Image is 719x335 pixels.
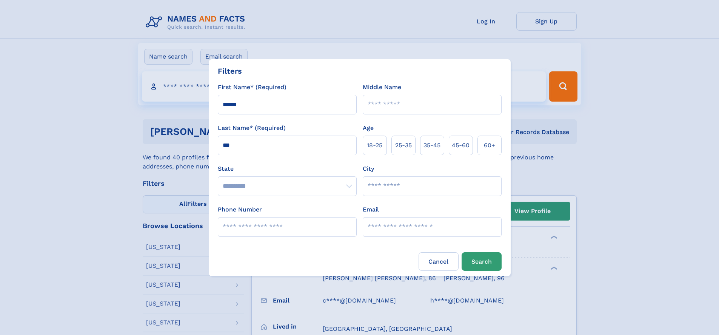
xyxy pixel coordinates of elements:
label: Email [363,205,379,214]
label: Phone Number [218,205,262,214]
label: Age [363,124,374,133]
label: First Name* (Required) [218,83,286,92]
span: 60+ [484,141,495,150]
span: 35‑45 [423,141,440,150]
span: 25‑35 [395,141,412,150]
label: Middle Name [363,83,401,92]
label: Last Name* (Required) [218,124,286,133]
label: City [363,164,374,173]
button: Search [462,252,502,271]
span: 18‑25 [367,141,382,150]
div: Filters [218,65,242,77]
span: 45‑60 [452,141,470,150]
label: State [218,164,357,173]
label: Cancel [419,252,459,271]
